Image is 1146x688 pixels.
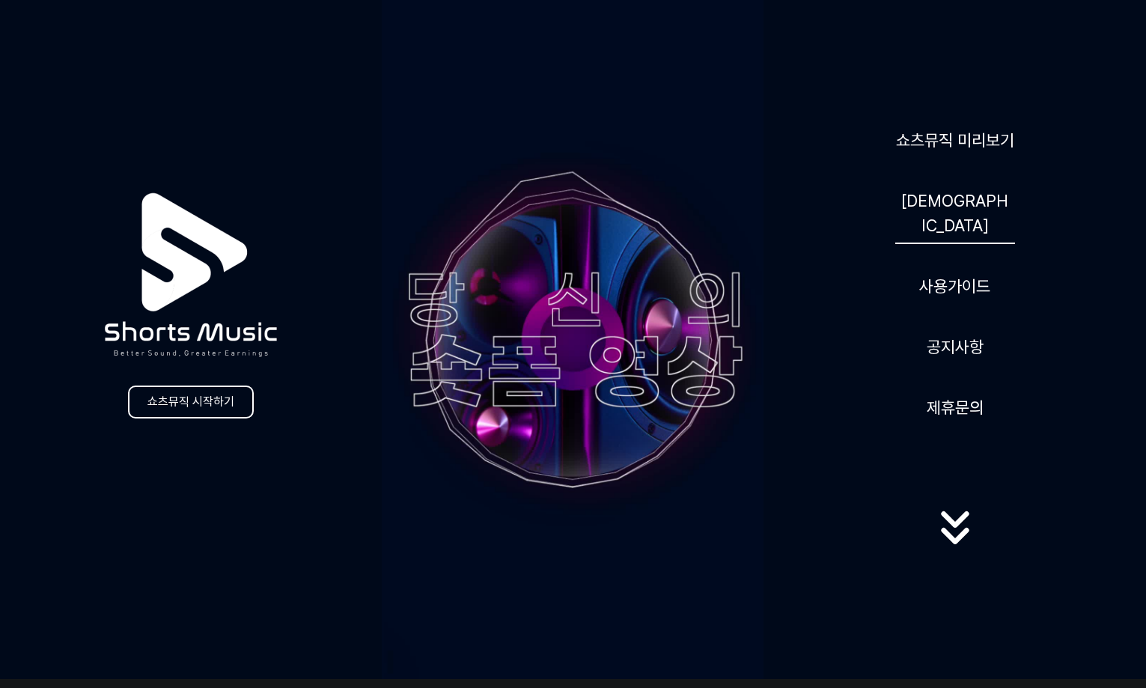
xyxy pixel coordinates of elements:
a: 쇼츠뮤직 미리보기 [890,122,1020,159]
a: 쇼츠뮤직 시작하기 [128,386,254,418]
button: 제휴문의 [921,389,990,426]
a: 사용가이드 [913,268,996,305]
a: [DEMOGRAPHIC_DATA] [895,183,1015,244]
img: logo [68,153,314,398]
a: 공지사항 [921,329,990,365]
